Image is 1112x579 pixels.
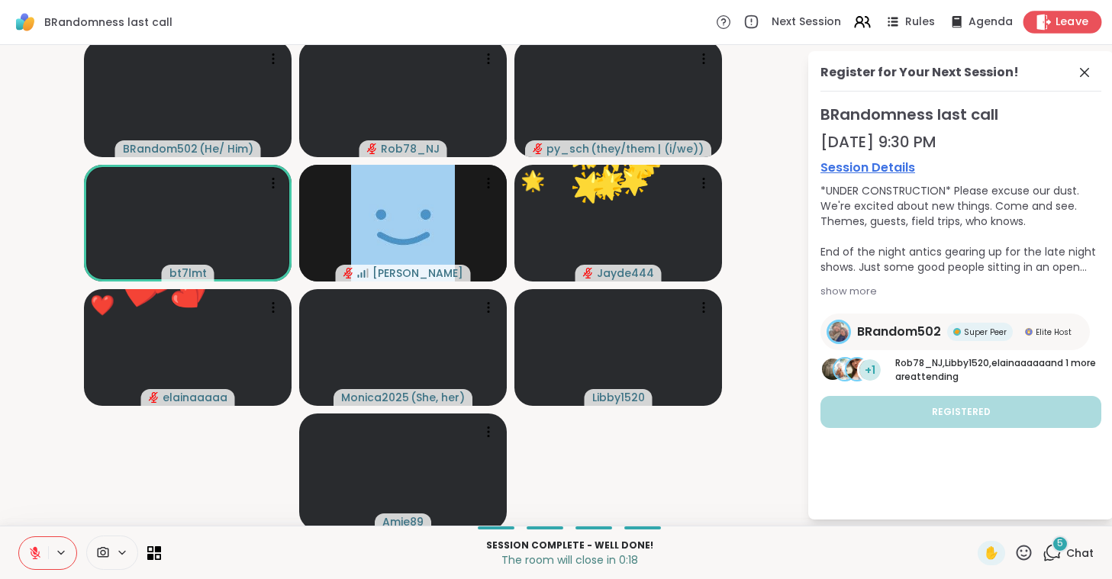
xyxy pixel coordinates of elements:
p: and 1 more are attending [895,356,1101,384]
span: ✋ [984,544,999,562]
span: Chat [1066,545,1094,561]
button: ❤️ [151,261,224,334]
span: Libby1520 [592,390,645,405]
span: Jayde444 [597,265,654,281]
span: bt7lmt [169,265,207,281]
span: +1 [865,362,875,378]
span: ( She, her ) [411,390,465,405]
div: [DATE] 9:30 PM [820,131,1101,153]
span: 5 [1057,537,1063,550]
span: elainaaaaa [163,390,227,405]
span: BRandomness last call [44,14,172,30]
div: *UNDER CONSTRUCTION* Please excuse our dust. We're excited about new things. Come and see. Themes... [820,183,1101,275]
span: [PERSON_NAME] [372,265,463,281]
button: Registered [820,396,1101,428]
a: Session Details [820,159,1101,177]
span: BRandom502 [123,141,198,156]
span: BRandom502 [857,323,941,341]
span: Elite Host [1036,326,1072,338]
span: Leave [1056,14,1089,31]
img: BRandom502 [829,322,849,342]
img: Rob78_NJ [822,359,843,380]
img: Super Peer [953,328,961,336]
img: elainaaaaa [846,359,868,380]
img: Elite Host [1025,328,1033,336]
span: Super Peer [964,326,1007,338]
span: audio-muted [583,268,594,278]
span: Next Session [772,14,841,30]
p: Session Complete - well done! [170,539,969,552]
span: Amie89 [382,514,424,529]
span: Monica2025 [341,390,409,405]
img: Libby1520 [834,359,856,380]
span: Rob78_NJ , [895,356,945,369]
img: Donald [351,165,455,281]
span: Agenda [969,14,1013,30]
span: BRandomness last call [820,104,1101,125]
button: 🌟 [598,145,669,216]
span: Rob78_NJ [381,141,440,156]
span: ( He/ Him ) [199,141,253,156]
span: py_sch [546,141,589,156]
span: audio-muted [367,143,378,154]
button: 🌟 [552,149,626,223]
span: ( they/them | (i/we) ) [591,141,704,156]
span: audio-muted [343,268,354,278]
span: Registered [932,405,991,419]
span: audio-muted [533,143,543,154]
div: ❤️ [90,291,114,320]
span: Libby1520 , [945,356,991,369]
span: Rules [905,14,935,30]
div: show more [820,284,1101,299]
a: BRandom502BRandom502Super PeerSuper PeerElite HostElite Host [820,314,1090,350]
span: audio-muted [149,392,160,403]
div: Register for Your Next Session! [820,63,1019,82]
span: elainaaaaa [991,356,1045,369]
img: ShareWell Logomark [12,9,38,35]
p: The room will close in 0:18 [170,552,969,568]
div: 🌟 [521,166,545,196]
